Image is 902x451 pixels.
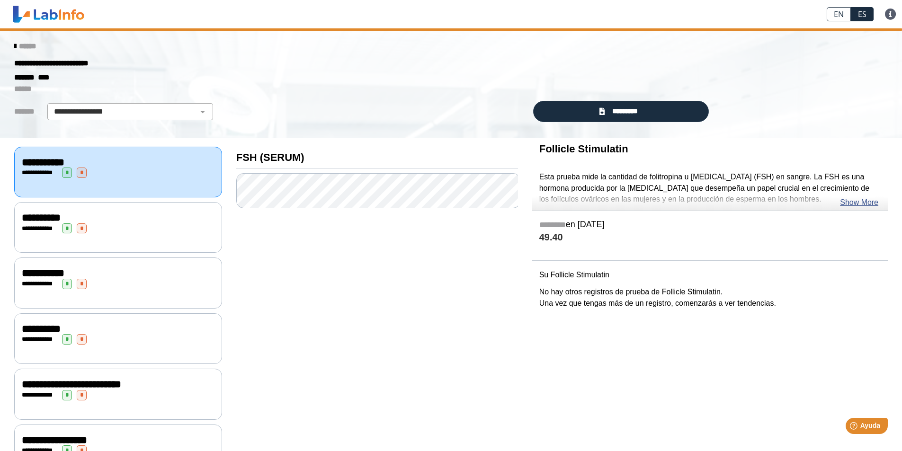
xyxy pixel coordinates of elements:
h4: 49.40 [539,232,881,244]
b: Follicle Stimulatin [539,143,628,155]
b: FSH (SERUM) [236,151,304,163]
a: ES [851,7,874,21]
p: Su Follicle Stimulatin [539,269,881,281]
iframe: Help widget launcher [818,414,892,441]
a: EN [827,7,851,21]
p: Esta prueba mide la cantidad de folitropina u [MEDICAL_DATA] (FSH) en sangre. La FSH es una hormo... [539,171,881,205]
a: Show More [840,197,878,208]
p: No hay otros registros de prueba de Follicle Stimulatin. Una vez que tengas más de un registro, c... [539,286,881,309]
h5: en [DATE] [539,220,881,230]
